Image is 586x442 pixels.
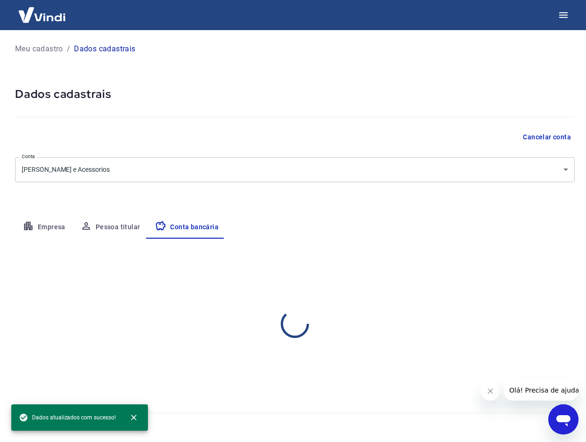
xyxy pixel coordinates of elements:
[15,216,73,239] button: Empresa
[22,153,35,160] label: Conta
[6,7,79,14] span: Olá! Precisa de ajuda?
[504,380,578,401] iframe: Mensagem da empresa
[74,43,135,55] p: Dados cadastrais
[519,129,575,146] button: Cancelar conta
[481,382,500,401] iframe: Fechar mensagem
[73,216,148,239] button: Pessoa titular
[67,43,70,55] p: /
[23,421,563,431] p: 2025 ©
[147,216,226,239] button: Conta bancária
[123,407,144,428] button: close
[15,43,63,55] a: Meu cadastro
[15,87,575,102] h5: Dados cadastrais
[548,404,578,434] iframe: Botão para abrir a janela de mensagens
[19,413,116,422] span: Dados atualizados com sucesso!
[11,0,73,29] img: Vindi
[15,157,575,182] div: [PERSON_NAME] e Acessorios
